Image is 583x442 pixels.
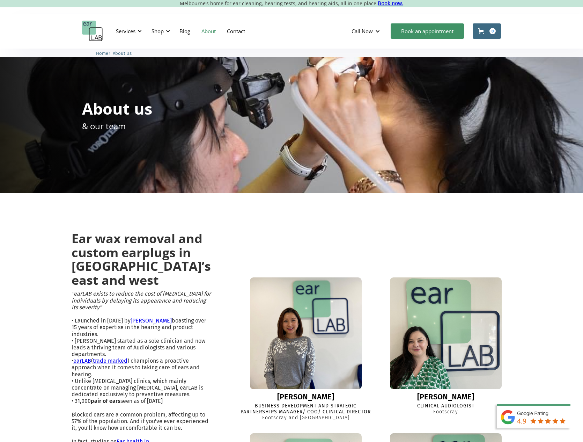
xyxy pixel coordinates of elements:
[390,277,502,389] img: Eleanor
[417,393,474,401] div: [PERSON_NAME]
[433,409,458,415] div: Footscray
[73,357,91,364] a: earLAB
[346,21,387,42] div: Call Now
[82,101,152,116] h1: About us
[116,28,135,35] div: Services
[96,50,108,56] a: Home
[147,21,172,42] div: Shop
[391,23,464,39] a: Book an appointment
[240,277,371,421] a: Lisa[PERSON_NAME]Business Development and Strategic Partnerships Manager/ COO/ Clinical DirectorF...
[277,393,334,401] div: [PERSON_NAME]
[82,21,103,42] a: home
[131,317,172,324] a: [PERSON_NAME]
[196,21,221,41] a: About
[82,120,126,132] p: & our team
[380,277,511,415] a: Eleanor[PERSON_NAME]Clinical AudiologistFootscray
[113,51,132,56] span: About Us
[113,50,132,56] a: About Us
[352,28,373,35] div: Call Now
[72,232,211,287] h2: Ear wax removal and custom earplugs in [GEOGRAPHIC_DATA]’s east and west
[221,21,251,41] a: Contact
[240,403,371,415] div: Business Development and Strategic Partnerships Manager/ COO/ Clinical Director
[152,28,164,35] div: Shop
[72,290,211,310] em: "earLAB exists to reduce the cost of [MEDICAL_DATA] for individuals by delaying its appearance an...
[489,28,496,34] div: 0
[250,277,362,389] img: Lisa
[96,51,108,56] span: Home
[91,398,120,404] strong: pair of ears
[112,21,144,42] div: Services
[262,415,349,421] div: Footscray and [GEOGRAPHIC_DATA]
[93,357,127,364] a: trade marked
[174,21,196,41] a: Blog
[473,23,501,39] a: Open cart
[96,50,113,57] li: 〉
[417,403,474,409] div: Clinical Audiologist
